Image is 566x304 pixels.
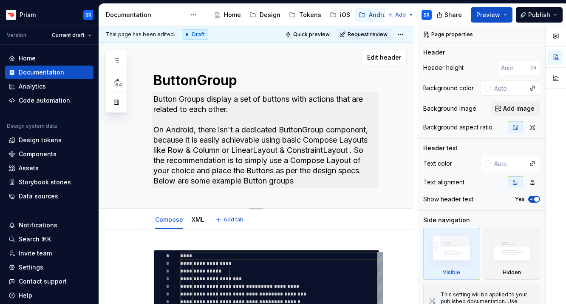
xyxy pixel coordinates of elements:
[155,216,183,223] a: Compose
[423,228,480,280] div: Visible
[530,64,537,71] p: px
[210,6,383,23] div: Page tree
[337,29,391,40] button: Request review
[293,31,330,38] span: Quick preview
[471,7,512,23] button: Preview
[498,60,530,75] input: Auto
[19,249,52,258] div: Invite team
[19,136,62,144] div: Design tokens
[326,8,354,22] a: iOS
[213,214,247,226] button: Add tab
[5,218,93,232] button: Notifications
[5,175,93,189] a: Storybook stories
[188,210,208,228] div: XML
[395,11,406,18] span: Add
[85,11,91,18] div: SR
[5,66,93,79] a: Documentation
[528,11,550,19] span: Publish
[362,50,407,65] button: Edit header
[491,80,525,96] input: Auto
[423,159,452,168] div: Text color
[20,11,36,19] div: Prism
[2,6,97,24] button: PrismSR
[385,9,416,21] button: Add
[5,52,93,65] a: Home
[19,291,32,300] div: Help
[260,11,280,19] div: Design
[5,289,93,302] button: Help
[5,94,93,107] a: Code automation
[19,221,57,229] div: Notifications
[182,29,208,40] div: Draft
[210,8,244,22] a: Home
[5,133,93,147] a: Design tokens
[5,80,93,93] a: Analytics
[152,70,378,91] textarea: ButtonGroup
[424,11,430,18] div: SR
[423,216,470,224] div: Side navigation
[5,232,93,246] button: Search ⌘K
[348,31,388,38] span: Request review
[19,263,43,272] div: Settings
[340,11,350,19] div: iOS
[7,32,26,39] div: Version
[286,8,325,22] a: Tokens
[52,32,85,39] span: Current draft
[6,10,16,20] img: bd52d190-91a7-4889-9e90-eccda45865b1.png
[516,7,563,23] button: Publish
[423,48,445,57] div: Header
[152,92,378,188] textarea: Button Groups display a set of buttons with actions that are related to each other. On Android, t...
[19,192,58,201] div: Data sources
[19,82,46,91] div: Analytics
[476,11,500,19] span: Preview
[106,11,186,19] div: Documentation
[423,178,464,186] div: Text alignment
[7,123,57,129] div: Design system data
[5,189,93,203] a: Data sources
[192,216,204,223] a: XML
[423,195,473,204] div: Show header text
[283,29,334,40] button: Quick preview
[224,216,243,223] span: Add tab
[224,11,241,19] div: Home
[444,11,462,19] span: Share
[106,31,175,38] span: This page has been edited.
[491,101,540,116] button: Add image
[515,196,525,203] label: Yes
[423,63,464,72] div: Header height
[355,8,395,22] a: Android
[5,275,93,288] button: Contact support
[5,161,93,175] a: Assets
[19,277,67,286] div: Contact support
[48,29,95,41] button: Current draft
[503,104,535,113] span: Add image
[246,8,284,22] a: Design
[443,269,460,276] div: Visible
[152,210,187,228] div: Compose
[423,144,458,152] div: Header text
[299,11,321,19] div: Tokens
[5,261,93,274] a: Settings
[19,68,64,77] div: Documentation
[369,11,392,19] div: Android
[19,235,51,244] div: Search ⌘K
[503,269,521,276] div: Hidden
[5,247,93,260] a: Invite team
[423,104,476,113] div: Background image
[19,178,71,186] div: Storybook stories
[19,96,70,105] div: Code automation
[19,150,57,158] div: Components
[19,164,39,172] div: Assets
[19,54,36,63] div: Home
[432,7,467,23] button: Share
[5,147,93,161] a: Components
[491,156,525,171] input: Auto
[367,53,401,62] span: Edit header
[423,123,492,132] div: Background aspect ratio
[423,84,474,92] div: Background color
[484,228,541,280] div: Hidden
[114,81,123,88] span: 64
